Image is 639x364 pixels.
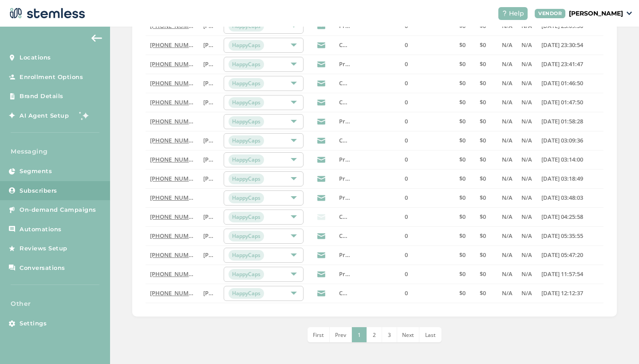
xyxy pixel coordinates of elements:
span: [PERSON_NAME] [203,213,248,221]
label: $0 [417,60,465,68]
span: CSV Import List [339,213,381,221]
label: N/A [495,270,513,278]
label: N/A [521,41,532,49]
label: CSV Import List [339,232,350,240]
label: $0 [417,118,465,125]
label: N/A [521,270,532,278]
label: $0 [417,99,465,106]
span: 0 [405,60,408,68]
label: 0 [359,213,408,221]
label: 2024-07-30 03:48:03 [541,194,599,202]
span: HappyCaps [229,269,264,280]
label: $0 [417,289,465,297]
label: Promo Enrollment Page [339,251,350,259]
label: (203) 206-5321 [150,175,194,182]
span: 0 [405,289,408,297]
label: N/A [495,79,513,87]
span: $0 [480,79,486,87]
label: $0 [474,118,485,125]
a: [PHONE_NUMBER] [150,213,201,221]
div: VENDOR [535,9,565,18]
label: N/A [521,175,532,182]
span: First [313,331,324,339]
span: [PERSON_NAME] [203,79,248,87]
label: $0 [417,137,465,144]
span: Promo Enrollment Page [339,60,404,68]
a: [PHONE_NUMBER] [150,117,201,125]
span: HappyCaps [229,116,264,127]
span: N/A [521,155,532,163]
label: $0 [417,270,465,278]
span: $0 [459,41,465,49]
span: CSV Import List [339,232,381,240]
label: $0 [474,289,485,297]
label: 0 [359,41,408,49]
label: $0 [417,251,465,259]
span: N/A [521,251,532,259]
span: AI Agent Setup [20,111,69,120]
span: CSV Import List [339,41,381,49]
span: N/A [502,270,513,278]
span: $0 [459,174,465,182]
label: N/A [521,194,532,202]
label: $0 [417,194,465,202]
span: [PERSON_NAME] [203,232,248,240]
label: $0 [417,79,465,87]
label: $0 [474,156,485,163]
span: [DATE] 05:47:20 [541,251,583,259]
span: Subscribers [20,186,57,195]
label: $0 [474,213,485,221]
label: $0 [474,194,485,202]
span: $0 [459,136,465,144]
label: 2024-07-30 03:18:49 [541,175,599,182]
label: Promo Enrollment Page [339,156,350,163]
span: 0 [405,98,408,106]
label: Hannah Teeter [203,232,214,240]
p: [PERSON_NAME] [569,9,623,18]
label: (503) 679-4685 [150,99,194,106]
span: N/A [521,289,532,297]
span: Locations [20,53,51,62]
span: $0 [459,270,465,278]
label: 0 [359,251,408,259]
label: 2024-07-30 01:58:28 [541,118,599,125]
span: 2 [373,331,376,339]
label: N/A [495,60,513,68]
span: HappyCaps [229,59,264,70]
span: Last [425,331,436,339]
label: $0 [474,270,485,278]
label: Jacob Thater [203,251,214,259]
span: [DATE] 01:47:50 [541,98,583,106]
span: [PERSON_NAME] [203,98,248,106]
span: Segments [20,167,52,176]
span: HappyCaps [229,231,264,241]
span: N/A [502,60,513,68]
label: $0 [474,99,485,106]
label: 0 [359,99,408,106]
span: HappyCaps [229,212,264,222]
span: 3 [388,331,391,339]
label: $0 [474,79,485,87]
label: N/A [495,251,513,259]
img: glitter-stars-b7820f95.gif [75,107,93,124]
span: 0 [405,117,408,125]
label: $0 [474,41,485,49]
span: [DATE] 04:25:58 [541,213,583,221]
label: (619) 500-6559 [150,251,194,259]
span: HappyCaps [229,78,264,89]
label: N/A [495,232,513,240]
span: N/A [521,232,532,240]
label: (414) 702-5137 [150,79,194,87]
label: $0 [417,156,465,163]
label: 0 [359,232,408,240]
label: N/A [495,175,513,182]
span: N/A [521,41,532,49]
label: $0 [417,175,465,182]
label: N/A [521,213,532,221]
span: N/A [502,117,513,125]
label: N/A [495,156,513,163]
span: $0 [480,213,486,221]
span: N/A [521,117,532,125]
label: CSV Import List [339,99,350,106]
span: HappyCaps [229,135,264,146]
